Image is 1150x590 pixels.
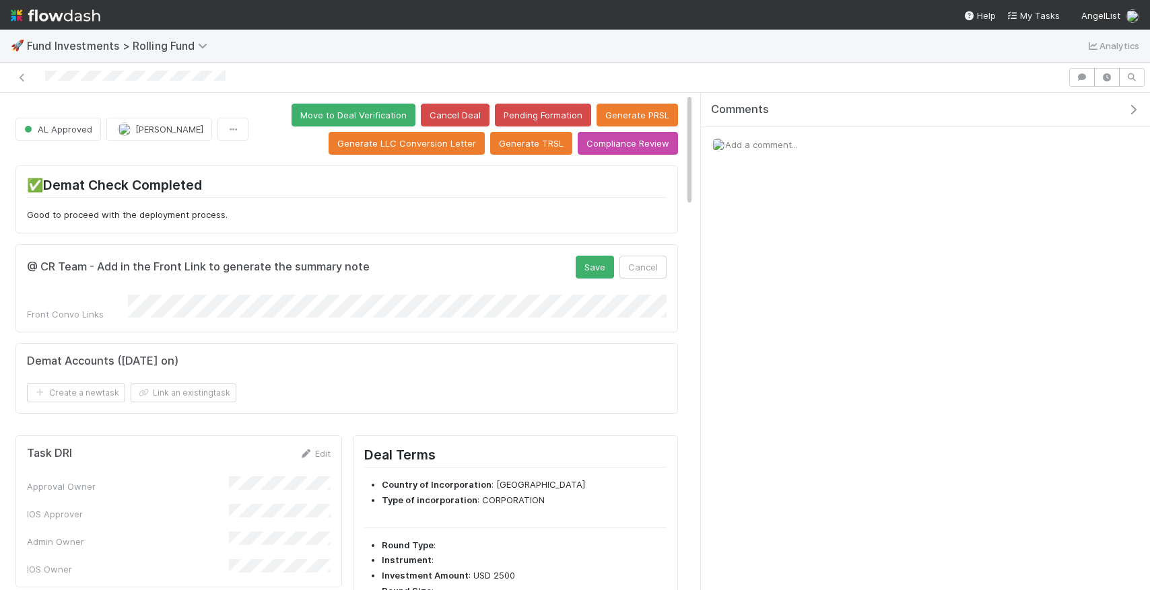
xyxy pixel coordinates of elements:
[329,132,485,155] button: Generate LLC Conversion Letter
[118,122,131,136] img: avatar_ac990a78-52d7-40f8-b1fe-cbbd1cda261e.png
[1126,9,1139,23] img: avatar_ac990a78-52d7-40f8-b1fe-cbbd1cda261e.png
[382,569,667,583] li: : USD 2500
[495,104,591,126] button: Pending Formation
[364,447,667,468] h2: Deal Terms
[597,104,678,126] button: Generate PRSL
[27,562,229,576] div: IOS Owner
[382,494,477,505] strong: Type of incorporation
[725,139,798,150] span: Add a comment...
[1086,38,1139,54] a: Analytics
[27,535,229,548] div: Admin Owner
[1081,10,1120,21] span: AngelList
[27,177,667,198] h2: ✅Demat Check Completed
[22,124,92,135] span: AL Approved
[421,104,489,126] button: Cancel Deal
[27,383,125,402] button: Create a newtask
[711,103,769,116] span: Comments
[382,478,667,492] li: : [GEOGRAPHIC_DATA]
[963,9,996,22] div: Help
[382,479,492,490] strong: Country of Incorporation
[382,494,667,507] li: : CORPORATION
[490,132,572,155] button: Generate TRSL
[382,554,667,567] li: :
[106,118,212,141] button: [PERSON_NAME]
[382,539,667,552] li: :
[27,447,72,460] h5: Task DRI
[27,39,214,52] span: Fund Investments > Rolling Fund
[292,104,415,126] button: Move to Deal Verification
[382,570,469,581] strong: Investment Amount
[27,209,667,222] p: Good to proceed with the deployment process.
[299,448,331,459] a: Edit
[382,540,434,550] strong: Round Type
[578,132,678,155] button: Compliance Review
[712,138,725,151] img: avatar_ac990a78-52d7-40f8-b1fe-cbbd1cda261e.png
[1007,9,1060,22] a: My Tasks
[15,118,101,141] button: AL Approved
[27,480,229,493] div: Approval Owner
[135,124,203,135] span: [PERSON_NAME]
[11,40,24,51] span: 🚀
[619,256,667,279] button: Cancel
[382,554,432,565] strong: Instrument
[27,355,178,368] h5: Demat Accounts ([DATE] on)
[27,260,370,274] h5: @ CR Team - Add in the Front Link to generate the summary note
[27,507,229,521] div: IOS Approver
[131,383,236,402] button: Link an existingtask
[27,307,128,321] div: Front Convo Links
[1007,10,1060,21] span: My Tasks
[576,256,614,279] button: Save
[11,4,100,27] img: logo-inverted-e16ddd16eac7371096b0.svg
